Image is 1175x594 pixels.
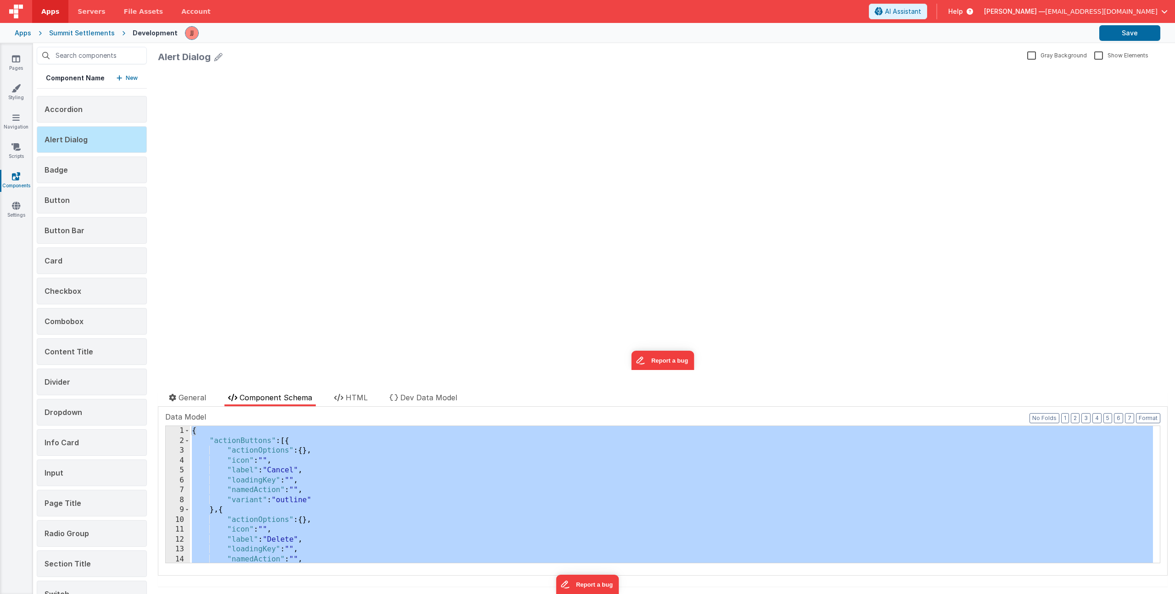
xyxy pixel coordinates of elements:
div: 7 [166,485,190,495]
span: Radio Group [45,529,89,538]
span: File Assets [124,7,163,16]
div: Alert Dialog [158,50,211,63]
input: Search components [37,47,147,64]
span: Component Schema [240,393,312,402]
button: Format [1136,413,1160,423]
div: 5 [166,465,190,476]
span: Dropdown [45,408,82,417]
span: Apps [41,7,59,16]
button: 4 [1092,413,1102,423]
p: New [126,73,138,83]
button: 5 [1103,413,1112,423]
label: Show Elements [1094,50,1148,59]
div: 6 [166,476,190,486]
button: 1 [1061,413,1069,423]
span: Badge [45,165,68,174]
iframe: Marker.io feedback button [474,284,537,303]
button: 7 [1125,413,1134,423]
div: 8 [166,495,190,505]
span: Button Bar [45,226,84,235]
span: Help [948,7,963,16]
h5: Component Name [46,73,105,83]
div: 1 [166,426,190,436]
span: Data Model [165,411,206,422]
div: 2 [166,436,190,446]
iframe: Marker.io feedback button [556,575,619,594]
span: Divider [45,377,70,387]
button: No Folds [1030,413,1059,423]
button: Save [1099,25,1160,41]
button: 2 [1071,413,1080,423]
div: 11 [166,525,190,535]
div: Apps [15,28,31,38]
div: Summit Settlements [49,28,115,38]
div: 10 [166,515,190,525]
button: 6 [1114,413,1123,423]
div: 14 [166,555,190,565]
span: Checkbox [45,286,81,296]
span: Button [45,196,70,205]
span: Section Title [45,559,91,568]
span: Input [45,468,63,477]
span: Card [45,256,62,265]
button: AI Assistant [869,4,927,19]
button: [PERSON_NAME] — [EMAIL_ADDRESS][DOMAIN_NAME] [984,7,1168,16]
span: HTML [346,393,368,402]
span: Page Title [45,499,81,508]
span: Accordion [45,105,83,114]
button: New [117,73,138,83]
div: Development [133,28,178,38]
button: 3 [1081,413,1091,423]
span: [PERSON_NAME] — [984,7,1045,16]
img: 67cf703950b6d9cd5ee0aacca227d490 [185,27,198,39]
div: 12 [166,535,190,545]
span: Info Card [45,438,79,447]
div: 3 [166,446,190,456]
span: AI Assistant [885,7,921,16]
span: General [179,393,206,402]
span: Alert Dialog [45,135,88,144]
div: 4 [166,456,190,466]
span: Servers [78,7,105,16]
label: Gray Background [1027,50,1087,59]
span: Content Title [45,347,93,356]
div: 13 [166,544,190,555]
span: Combobox [45,317,84,326]
span: [EMAIL_ADDRESS][DOMAIN_NAME] [1045,7,1158,16]
span: Dev Data Model [400,393,457,402]
div: 9 [166,505,190,515]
